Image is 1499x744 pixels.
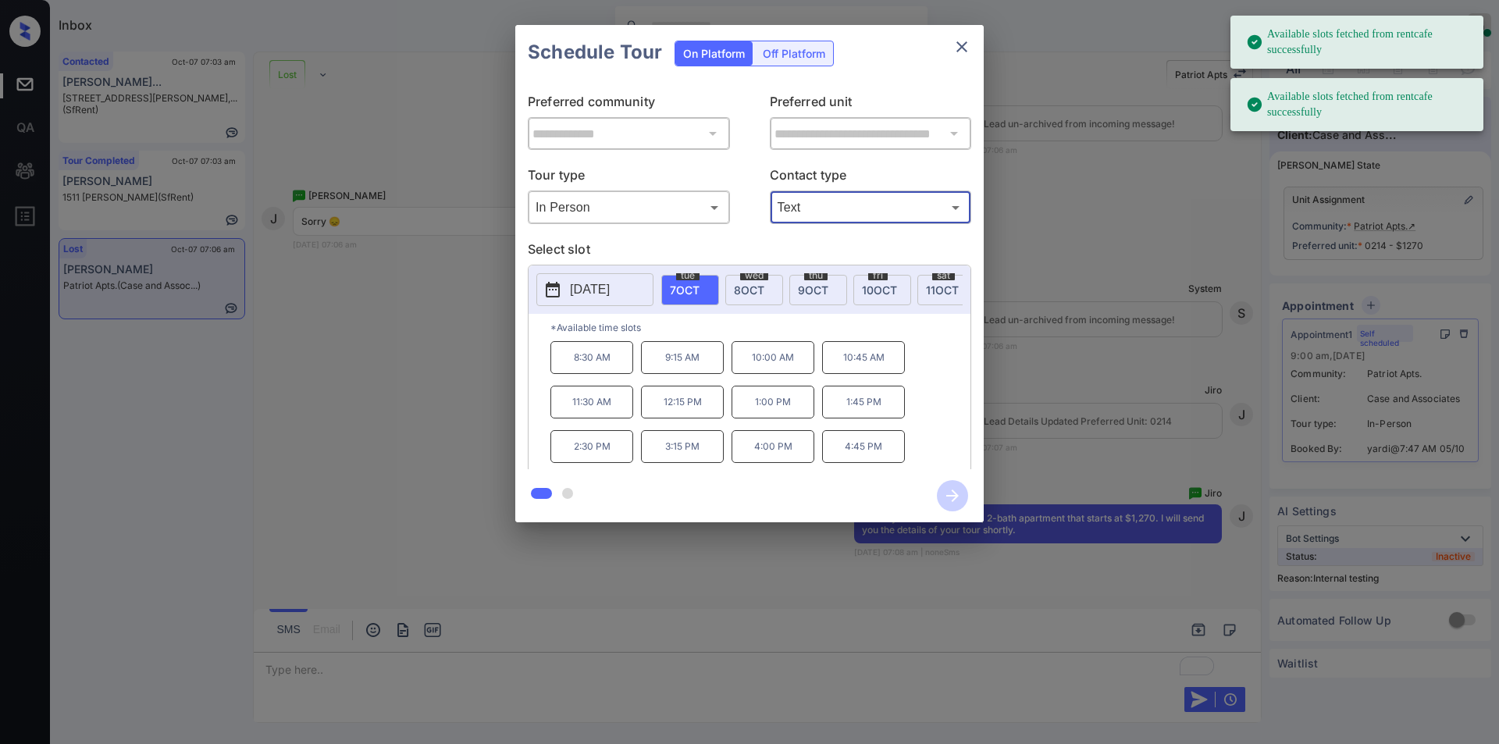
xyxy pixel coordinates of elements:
div: Available slots fetched from rentcafe successfully [1246,20,1471,64]
p: [DATE] [570,280,610,299]
span: thu [804,271,828,280]
span: sat [932,271,955,280]
p: 10:00 AM [732,341,814,374]
span: fri [868,271,888,280]
span: 8 OCT [734,283,764,297]
div: date-select [853,275,911,305]
p: 10:45 AM [822,341,905,374]
p: 12:15 PM [641,386,724,418]
p: Contact type [770,166,972,190]
p: 11:30 AM [550,386,633,418]
div: date-select [789,275,847,305]
p: Tour type [528,166,730,190]
p: 3:15 PM [641,430,724,463]
div: In Person [532,194,726,220]
div: date-select [661,275,719,305]
p: Select slot [528,240,971,265]
button: close [946,31,977,62]
p: Preferred community [528,92,730,117]
span: tue [676,271,700,280]
div: date-select [725,275,783,305]
div: Available slots fetched from rentcafe successfully [1246,83,1471,126]
p: 2:30 PM [550,430,633,463]
p: 4:00 PM [732,430,814,463]
h2: Schedule Tour [515,25,675,80]
div: date-select [917,275,975,305]
button: btn-next [928,475,977,516]
span: 7 OCT [670,283,700,297]
p: 9:15 AM [641,341,724,374]
span: 11 OCT [926,283,959,297]
p: 1:00 PM [732,386,814,418]
p: 4:45 PM [822,430,905,463]
p: 8:30 AM [550,341,633,374]
p: 1:45 PM [822,386,905,418]
div: Text [774,194,968,220]
div: On Platform [675,41,753,66]
p: Preferred unit [770,92,972,117]
p: *Available time slots [550,314,970,341]
span: 10 OCT [862,283,897,297]
button: [DATE] [536,273,653,306]
span: wed [740,271,768,280]
div: Off Platform [755,41,833,66]
span: 9 OCT [798,283,828,297]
